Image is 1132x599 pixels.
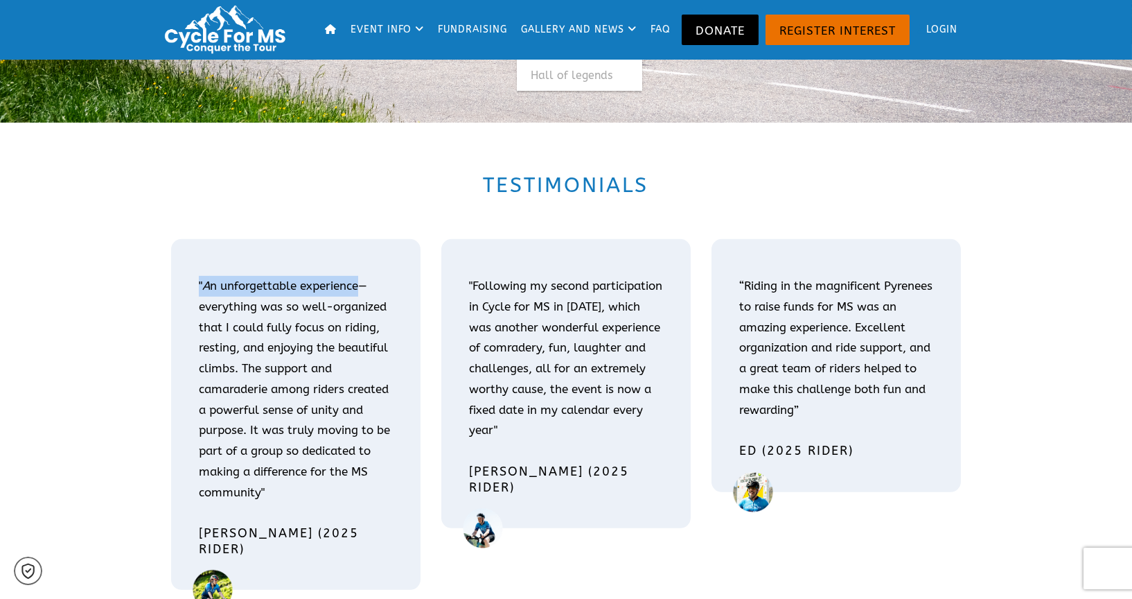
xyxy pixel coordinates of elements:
h4: ED (2025 RIDER) [739,443,933,459]
h4: [PERSON_NAME] (2025 rider) [199,526,393,557]
span: “Riding in the magnificent Pyrenees to raise funds for MS was an amazing experience. Excellent or... [739,279,932,417]
a: Cookie settings [14,557,42,585]
a: Login [913,7,963,53]
i: A [202,279,210,293]
img: Logo [159,3,297,55]
a: Donate [682,15,759,45]
a: Register Interest [766,15,910,45]
h2: Testimonials [192,171,940,199]
h4: [PERSON_NAME] (2025 RIDER) [469,464,663,495]
a: Hall of legends [517,63,642,88]
p: "Following my second participation in Cycle for MS in [DATE], which was another wonderful experie... [469,276,663,441]
p: " n unforgettable experience—everything was so well-organized that I could fully focus on riding,... [199,276,393,503]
